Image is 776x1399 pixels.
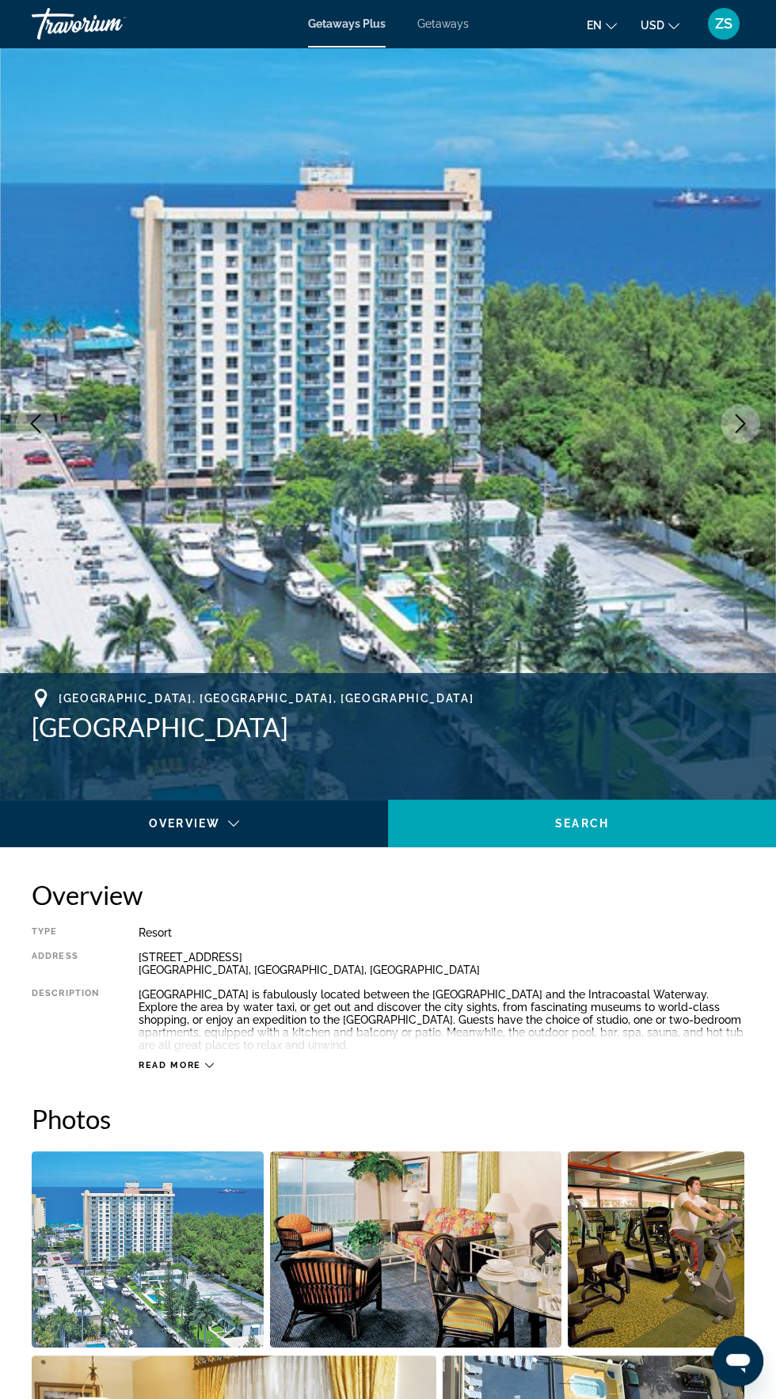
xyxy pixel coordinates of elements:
[59,692,474,705] span: [GEOGRAPHIC_DATA], [GEOGRAPHIC_DATA], [GEOGRAPHIC_DATA]
[641,13,679,36] button: Change currency
[388,800,776,847] button: Search
[139,1059,214,1071] button: Read more
[139,988,744,1051] div: [GEOGRAPHIC_DATA] is fabulously located between the [GEOGRAPHIC_DATA] and the Intracoastal Waterw...
[32,879,744,910] h2: Overview
[139,926,744,939] div: Resort
[32,3,190,44] a: Travorium
[139,1060,201,1070] span: Read more
[568,1150,744,1348] button: Open full-screen image slider
[32,1150,264,1348] button: Open full-screen image slider
[139,951,744,976] div: [STREET_ADDRESS] [GEOGRAPHIC_DATA], [GEOGRAPHIC_DATA], [GEOGRAPHIC_DATA]
[32,712,744,743] h1: [GEOGRAPHIC_DATA]
[32,951,99,976] div: Address
[16,404,55,443] button: Previous image
[32,1103,744,1135] h2: Photos
[555,817,609,830] span: Search
[641,19,664,32] span: USD
[270,1150,561,1348] button: Open full-screen image slider
[32,988,99,1051] div: Description
[721,404,760,443] button: Next image
[587,13,617,36] button: Change language
[587,19,602,32] span: en
[417,17,469,30] a: Getaways
[715,16,732,32] span: ZS
[713,1336,763,1386] iframe: Кнопка запуска окна обмена сообщениями
[308,17,386,30] a: Getaways Plus
[703,7,744,40] button: User Menu
[32,926,99,939] div: Type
